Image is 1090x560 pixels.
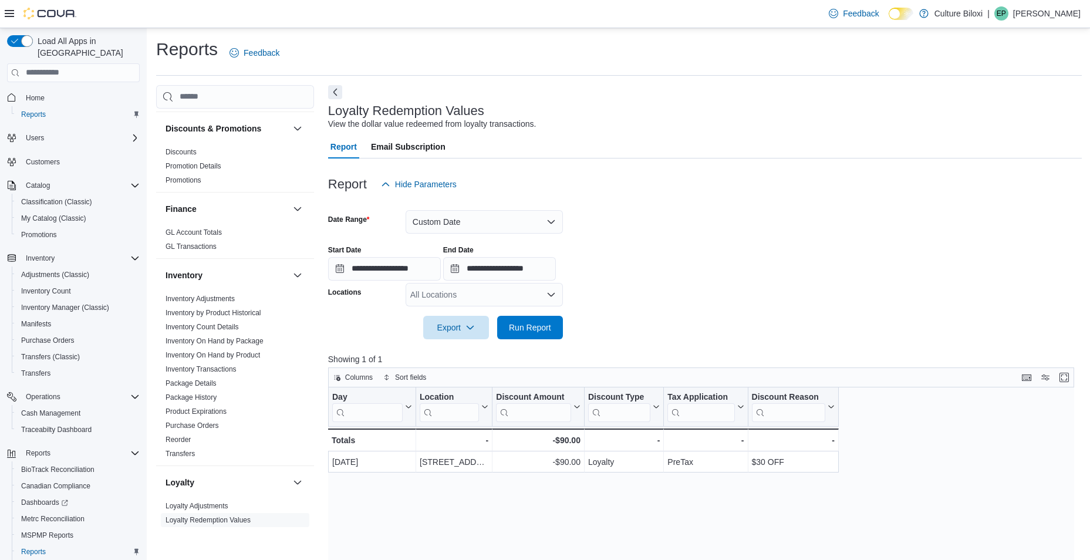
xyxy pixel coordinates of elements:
p: | [987,6,990,21]
label: End Date [443,245,474,255]
div: Discounts & Promotions [156,145,314,192]
button: Enter fullscreen [1057,370,1071,384]
button: Inventory [21,251,59,265]
a: Purchase Orders [16,333,79,348]
a: Product Expirations [166,407,227,416]
a: Transfers [16,366,55,380]
button: Discounts & Promotions [291,122,305,136]
span: Columns [345,373,373,382]
span: My Catalog (Classic) [16,211,140,225]
span: Promotions [166,176,201,185]
button: Operations [21,390,65,404]
div: Tax Application [667,392,734,403]
span: Operations [21,390,140,404]
button: Run Report [497,316,563,339]
a: Manifests [16,317,56,331]
a: Discounts [166,148,197,156]
button: Inventory [291,268,305,282]
a: Purchase Orders [166,421,219,430]
button: Metrc Reconciliation [12,511,144,527]
button: Users [21,131,49,145]
button: Finance [291,202,305,216]
span: Canadian Compliance [21,481,90,491]
span: Reports [21,547,46,556]
button: Catalog [2,177,144,194]
span: Inventory [26,254,55,263]
a: Promotions [166,176,201,184]
span: Promotions [16,228,140,242]
label: Date Range [328,215,370,224]
span: Home [21,90,140,105]
span: Adjustments (Classic) [16,268,140,282]
span: MSPMP Reports [16,528,140,542]
button: Open list of options [546,290,556,299]
span: Home [26,93,45,103]
a: Canadian Compliance [16,479,95,493]
span: MSPMP Reports [21,531,73,540]
a: Package Details [166,379,217,387]
span: Promotions [21,230,57,239]
a: Home [21,91,49,105]
button: Columns [329,370,377,384]
h1: Reports [156,38,218,61]
button: Inventory [2,250,144,266]
img: Cova [23,8,76,19]
span: Transfers [166,449,195,458]
span: Promotion Details [166,161,221,171]
div: Inventory [156,292,314,465]
div: View the dollar value redeemed from loyalty transactions. [328,118,536,130]
h3: Discounts & Promotions [166,123,261,134]
h3: Inventory [166,269,203,281]
span: Cash Management [21,409,80,418]
button: Users [2,130,144,146]
a: Adjustments (Classic) [16,268,94,282]
a: Promotions [16,228,62,242]
button: Catalog [21,178,55,193]
a: Dashboards [16,495,73,510]
span: Feedback [843,8,879,19]
span: Traceabilty Dashboard [16,423,140,437]
h3: Loyalty Redemption Values [328,104,484,118]
h3: Report [328,177,367,191]
a: My Catalog (Classic) [16,211,91,225]
span: Transfers (Classic) [16,350,140,364]
div: Location [420,392,479,403]
a: GL Transactions [166,242,217,251]
button: Loyalty [291,475,305,490]
a: Inventory Count [16,284,76,298]
span: BioTrack Reconciliation [21,465,95,474]
span: Discounts [166,147,197,157]
button: Display options [1038,370,1052,384]
button: Canadian Compliance [12,478,144,494]
button: Discounts & Promotions [166,123,288,134]
div: Location [420,392,479,421]
span: Inventory Manager (Classic) [16,301,140,315]
span: Report [330,135,357,158]
span: Purchase Orders [21,336,75,345]
span: Feedback [244,47,279,59]
a: Reports [16,107,50,122]
span: Load All Apps in [GEOGRAPHIC_DATA] [33,35,140,59]
span: Catalog [26,181,50,190]
button: Inventory Count [12,283,144,299]
button: Hide Parameters [376,173,461,196]
span: Inventory On Hand by Product [166,350,260,360]
div: Discount Amount [496,392,571,403]
span: Adjustments (Classic) [21,270,89,279]
span: Transfers [21,369,50,378]
span: Purchase Orders [16,333,140,348]
h3: Finance [166,203,197,215]
span: Inventory by Product Historical [166,308,261,318]
button: Discount Reason [751,392,834,421]
div: [DATE] [332,455,412,469]
span: Reports [21,110,46,119]
span: Package History [166,393,217,402]
div: PreTax [667,455,744,469]
span: Inventory Count [16,284,140,298]
span: Inventory Adjustments [166,294,235,303]
span: Dashboards [16,495,140,510]
input: Press the down key to open a popover containing a calendar. [443,257,556,281]
span: Export [430,316,482,339]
